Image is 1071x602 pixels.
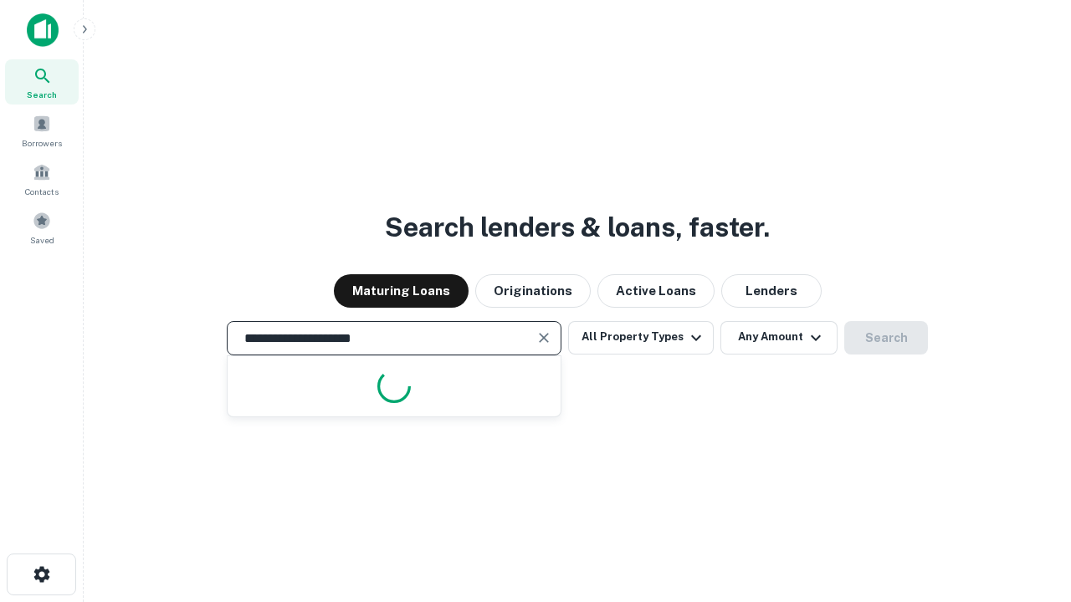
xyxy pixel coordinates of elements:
[334,274,469,308] button: Maturing Loans
[25,185,59,198] span: Contacts
[5,59,79,105] a: Search
[721,274,822,308] button: Lenders
[532,326,556,349] button: Clear
[27,88,57,101] span: Search
[720,321,838,355] button: Any Amount
[987,415,1071,495] iframe: Chat Widget
[5,205,79,250] a: Saved
[5,108,79,153] a: Borrowers
[597,274,715,308] button: Active Loans
[27,13,59,47] img: capitalize-icon.png
[22,136,62,150] span: Borrowers
[385,207,770,247] h3: Search lenders & loans, faster.
[30,233,54,247] span: Saved
[5,156,79,202] a: Contacts
[568,321,714,355] button: All Property Types
[475,274,591,308] button: Originations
